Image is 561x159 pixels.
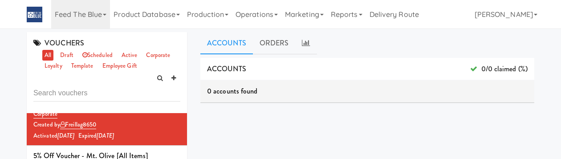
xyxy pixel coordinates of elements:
li: 5% off Voucher - Piscataway [All Items]5% offforsite:(Food, Snack & Drink) PWY-ROBERTET Corporate... [27,81,187,146]
a: freillag8650 [60,120,96,129]
a: employee gift [100,61,139,72]
a: template [69,61,96,72]
span: VOUCHERS [33,38,84,48]
a: active [119,50,140,61]
i: [DATE] [97,131,114,140]
span: Expired [78,131,114,140]
span: Created by [33,120,96,129]
a: site:(Food, Snack & Drink) PWY-ROBERTET Corporate [33,98,171,118]
a: ORDERS [253,32,296,54]
div: 0 accounts found [200,80,534,102]
img: Micromart [27,7,42,22]
a: scheduled [80,50,115,61]
a: corporate [144,50,172,61]
span: for [33,98,171,118]
input: Search vouchers [33,85,180,102]
span: 0/0 claimed (%) [470,62,528,76]
a: all [42,50,53,61]
i: [DATE] [57,131,75,140]
span: Activated [33,131,75,140]
span: ACCOUNTS [207,64,246,74]
a: Accounts [200,32,253,54]
a: draft [58,50,76,61]
a: loyalty [42,61,65,72]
